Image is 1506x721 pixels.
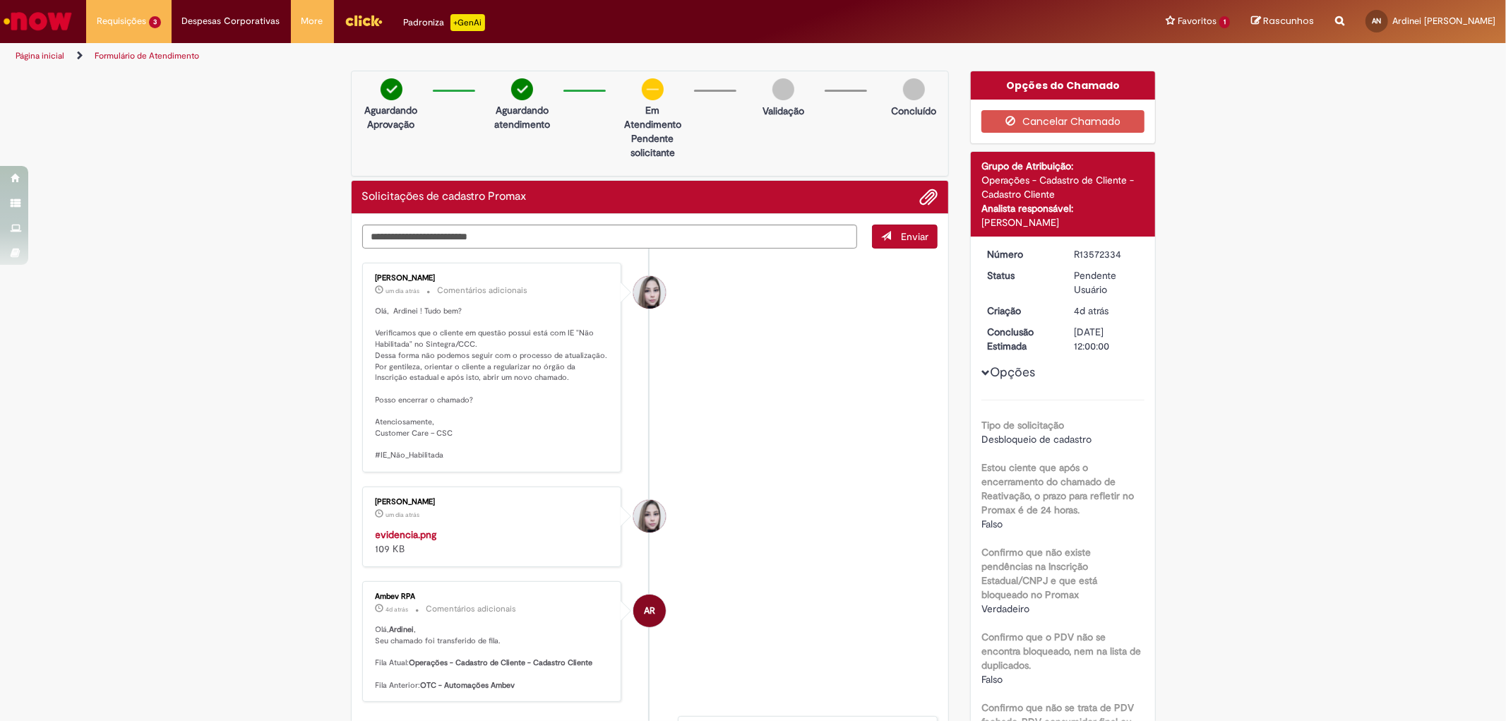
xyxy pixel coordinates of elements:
b: Operações - Cadastro de Cliente - Cadastro Cliente [410,657,593,668]
div: 26/09/2025 20:08:18 [1074,304,1140,318]
span: 4d atrás [1074,304,1108,317]
div: [PERSON_NAME] [376,498,611,506]
span: AR [644,594,655,628]
b: Confirmo que não existe pendências na Inscrição Estadual/CNPJ e que está bloqueado no Promax [981,546,1097,601]
b: OTC - Automações Ambev [421,680,515,691]
span: Enviar [901,230,928,243]
div: Ambev RPA [633,595,666,627]
time: 26/09/2025 20:08:18 [1074,304,1108,317]
span: 4d atrás [386,605,409,614]
span: 3 [149,16,161,28]
div: Pendente Usuário [1074,268,1140,297]
b: Estou ciente que após o encerramento do chamado de Reativação, o prazo para refletir no Promax é ... [981,461,1134,516]
p: Olá, , Seu chamado foi transferido de fila. Fila Atual: Fila Anterior: [376,624,611,691]
p: Em Atendimento [618,103,687,131]
span: Favoritos [1178,14,1217,28]
b: Ardinei [390,624,414,635]
span: Ardinei [PERSON_NAME] [1392,15,1495,27]
div: [DATE] 12:00:00 [1074,325,1140,353]
dt: Criação [976,304,1063,318]
img: click_logo_yellow_360x200.png [345,10,383,31]
span: um dia atrás [386,511,420,519]
img: img-circle-grey.png [903,78,925,100]
h2: Solicitações de cadastro Promax Histórico de tíquete [362,191,527,203]
button: Cancelar Chamado [981,110,1145,133]
span: Falso [981,518,1003,530]
p: Concluído [891,104,936,118]
a: Página inicial [16,50,64,61]
textarea: Digite sua mensagem aqui... [362,225,858,249]
span: 1 [1219,16,1230,28]
div: Daniele Aparecida Queiroz [633,276,666,309]
time: 29/09/2025 09:45:41 [386,511,420,519]
div: Grupo de Atribuição: [981,159,1145,173]
div: 109 KB [376,528,611,556]
small: Comentários adicionais [438,285,528,297]
p: Olá, Ardinei ! Tudo bem? Verificamos que o cliente em questão possui está com IE "Não Habilitada"... [376,306,611,461]
div: Analista responsável: [981,201,1145,215]
img: check-circle-green.png [511,78,533,100]
p: Aguardando Aprovação [357,103,426,131]
span: Verdadeiro [981,602,1029,615]
img: circle-minus.png [642,78,664,100]
span: More [301,14,323,28]
p: Aguardando atendimento [488,103,556,131]
b: Tipo de solicitação [981,419,1064,431]
a: Formulário de Atendimento [95,50,199,61]
span: Requisições [97,14,146,28]
button: Enviar [872,225,938,249]
dt: Status [976,268,1063,282]
a: Rascunhos [1251,15,1314,28]
span: Desbloqueio de cadastro [981,433,1092,446]
span: Rascunhos [1263,14,1314,28]
b: Confirmo que o PDV não se encontra bloqueado, nem na lista de duplicados. [981,631,1141,672]
time: 26/09/2025 21:08:41 [386,605,409,614]
div: [PERSON_NAME] [376,274,611,282]
div: [PERSON_NAME] [981,215,1145,230]
a: evidencia.png [376,528,437,541]
ul: Trilhas de página [11,43,993,69]
p: +GenAi [450,14,485,31]
img: check-circle-green.png [381,78,402,100]
time: 29/09/2025 09:45:45 [386,287,420,295]
div: Opções do Chamado [971,71,1155,100]
dt: Número [976,247,1063,261]
small: Comentários adicionais [426,603,517,615]
div: Padroniza [404,14,485,31]
div: Operações - Cadastro de Cliente - Cadastro Cliente [981,173,1145,201]
button: Adicionar anexos [919,188,938,206]
dt: Conclusão Estimada [976,325,1063,353]
div: R13572334 [1074,247,1140,261]
p: Pendente solicitante [618,131,687,160]
p: Validação [763,104,804,118]
div: Daniele Aparecida Queiroz [633,500,666,532]
span: um dia atrás [386,287,420,295]
span: Falso [981,673,1003,686]
span: Despesas Corporativas [182,14,280,28]
div: Ambev RPA [376,592,611,601]
img: img-circle-grey.png [772,78,794,100]
img: ServiceNow [1,7,74,35]
span: AN [1373,16,1382,25]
